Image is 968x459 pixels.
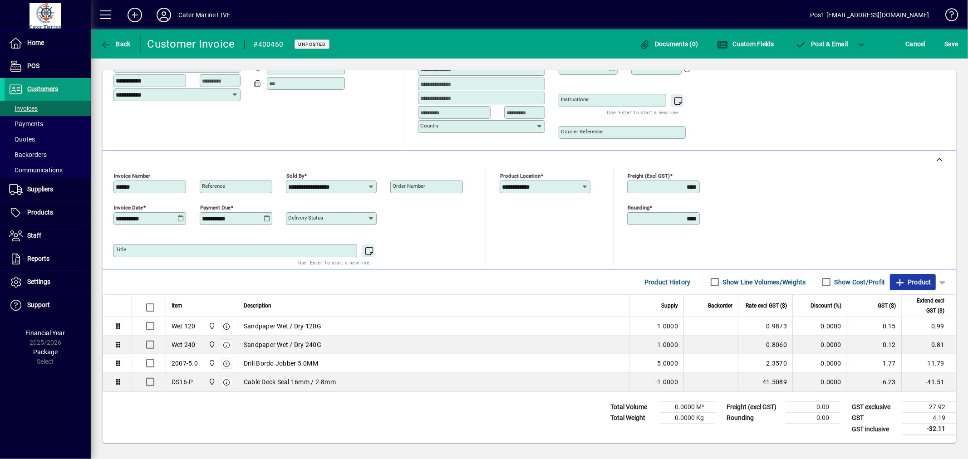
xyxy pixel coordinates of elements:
[658,340,678,349] span: 1.0000
[658,322,678,331] span: 1.0000
[27,39,44,46] span: Home
[606,413,660,424] td: Total Weight
[902,413,956,424] td: -4.19
[244,322,321,331] span: Sandpaper Wet / Dry 120G
[744,359,787,368] div: 2.3570
[5,116,91,132] a: Payments
[91,36,141,52] app-page-header-button: Back
[5,271,91,293] a: Settings
[833,278,885,287] label: Show Cost/Profit
[939,2,957,31] a: Knowledge Base
[901,373,956,391] td: -41.51
[298,41,326,47] span: Unposted
[27,278,50,285] span: Settings
[9,105,38,112] span: Invoices
[206,321,216,331] span: Cater Marine
[792,336,847,354] td: 0.0000
[206,377,216,387] span: Cater Marine
[894,275,931,289] span: Product
[606,402,660,413] td: Total Volume
[847,413,902,424] td: GST
[5,32,91,54] a: Home
[5,178,91,201] a: Suppliers
[639,40,698,48] span: Documents (0)
[172,301,182,311] span: Item
[5,101,91,116] a: Invoices
[944,40,948,48] span: S
[811,301,841,311] span: Discount (%)
[744,322,787,331] div: 0.9873
[244,301,271,311] span: Description
[5,248,91,270] a: Reports
[904,36,928,52] button: Cancel
[27,85,58,93] span: Customers
[286,173,304,179] mat-label: Sold by
[9,120,43,127] span: Payments
[744,340,787,349] div: 0.8060
[715,36,776,52] button: Custom Fields
[149,7,178,23] button: Profile
[244,340,321,349] span: Sandpaper Wet / Dry 240G
[298,257,369,268] mat-hint: Use 'Enter' to start a new line
[172,322,196,331] div: Wet 120
[628,173,670,179] mat-label: Freight (excl GST)
[33,348,58,356] span: Package
[786,413,840,424] td: 0.00
[744,377,787,386] div: 41.5089
[206,358,216,368] span: Cater Marine
[796,40,848,48] span: ost & Email
[116,246,126,253] mat-label: Title
[27,186,53,193] span: Suppliers
[721,278,806,287] label: Show Line Volumes/Weights
[902,402,956,413] td: -27.92
[717,40,774,48] span: Custom Fields
[847,336,901,354] td: 0.12
[746,301,787,311] span: Rate excl GST ($)
[393,183,425,189] mat-label: Order number
[114,205,143,211] mat-label: Invoice date
[641,274,694,290] button: Product History
[847,354,901,373] td: 1.77
[120,7,149,23] button: Add
[5,162,91,178] a: Communications
[420,122,438,129] mat-label: Country
[5,147,91,162] a: Backorders
[792,373,847,391] td: 0.0000
[172,377,193,386] div: DS16-P
[901,354,956,373] td: 11.79
[907,296,944,316] span: Extend excl GST ($)
[561,128,603,135] mat-label: Courier Reference
[607,107,678,117] mat-hint: Use 'Enter' to start a new line
[944,37,958,51] span: ave
[661,301,678,311] span: Supply
[5,294,91,317] a: Support
[172,340,196,349] div: Wet 240
[27,62,39,69] span: POS
[847,402,902,413] td: GST exclusive
[26,329,65,337] span: Financial Year
[660,402,715,413] td: 0.0000 M³
[9,166,63,174] span: Communications
[901,317,956,336] td: 0.99
[200,205,231,211] mat-label: Payment due
[5,55,91,78] a: POS
[206,340,216,350] span: Cater Marine
[98,36,133,52] button: Back
[27,255,49,262] span: Reports
[254,37,284,52] div: #400460
[27,232,41,239] span: Staff
[9,136,35,143] span: Quotes
[100,40,131,48] span: Back
[792,354,847,373] td: 0.0000
[561,96,589,103] mat-label: Instructions
[655,377,678,386] span: -1.0000
[9,151,47,158] span: Backorders
[890,274,936,290] button: Product
[810,8,929,22] div: Pos1 [EMAIL_ADDRESS][DOMAIN_NAME]
[901,336,956,354] td: 0.81
[114,173,150,179] mat-label: Invoice number
[786,402,840,413] td: 0.00
[202,183,225,189] mat-label: Reference
[628,205,649,211] mat-label: Rounding
[722,402,786,413] td: Freight (excl GST)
